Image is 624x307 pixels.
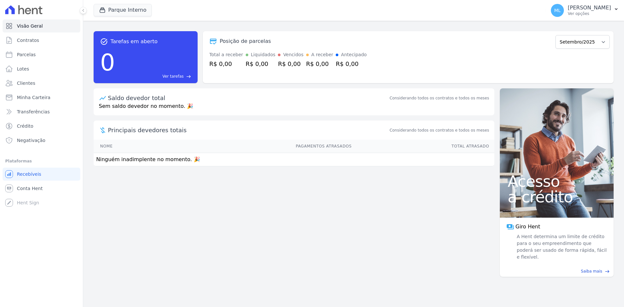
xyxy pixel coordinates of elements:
[306,59,333,68] div: R$ 0,00
[186,74,191,79] span: east
[17,123,33,129] span: Crédito
[94,102,494,115] p: Sem saldo devedor no momento. 🎉
[94,153,494,166] td: Ninguém inadimplente no momento. 🎉
[165,140,352,153] th: Pagamentos Atrasados
[568,11,611,16] p: Ver opções
[108,94,388,102] div: Saldo devedor total
[100,45,115,79] div: 0
[341,51,367,58] div: Antecipado
[515,223,540,231] span: Giro Hent
[3,34,80,47] a: Contratos
[17,23,43,29] span: Visão Geral
[3,168,80,181] a: Recebíveis
[5,157,78,165] div: Plataformas
[94,140,165,153] th: Nome
[3,120,80,133] a: Crédito
[17,94,50,101] span: Minha Carteira
[568,5,611,11] p: [PERSON_NAME]
[17,109,50,115] span: Transferências
[3,91,80,104] a: Minha Carteira
[17,37,39,44] span: Contratos
[546,1,624,19] button: ML [PERSON_NAME] Ver opções
[108,126,388,134] span: Principais devedores totais
[390,95,489,101] div: Considerando todos os contratos e todos os meses
[110,38,158,45] span: Tarefas em aberto
[3,19,80,32] a: Visão Geral
[246,59,276,68] div: R$ 0,00
[3,182,80,195] a: Conta Hent
[118,73,191,79] a: Ver tarefas east
[209,59,243,68] div: R$ 0,00
[17,171,41,177] span: Recebíveis
[3,77,80,90] a: Clientes
[554,8,561,13] span: ML
[278,59,303,68] div: R$ 0,00
[581,268,602,274] span: Saiba mais
[17,80,35,86] span: Clientes
[3,48,80,61] a: Parcelas
[17,137,45,144] span: Negativação
[17,185,43,192] span: Conta Hent
[251,51,276,58] div: Liquidados
[17,51,36,58] span: Parcelas
[283,51,303,58] div: Vencidos
[508,173,606,189] span: Acesso
[3,105,80,118] a: Transferências
[209,51,243,58] div: Total a receber
[162,73,184,79] span: Ver tarefas
[605,269,610,274] span: east
[336,59,367,68] div: R$ 0,00
[100,38,108,45] span: task_alt
[311,51,333,58] div: A receber
[220,37,271,45] div: Posição de parcelas
[504,268,610,274] a: Saiba mais east
[352,140,494,153] th: Total Atrasado
[508,189,606,205] span: a crédito
[515,233,607,261] span: A Hent determina um limite de crédito para o seu empreendimento que poderá ser usado de forma ráp...
[94,4,152,16] button: Parque Interno
[17,66,29,72] span: Lotes
[3,134,80,147] a: Negativação
[390,127,489,133] span: Considerando todos os contratos e todos os meses
[3,62,80,75] a: Lotes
